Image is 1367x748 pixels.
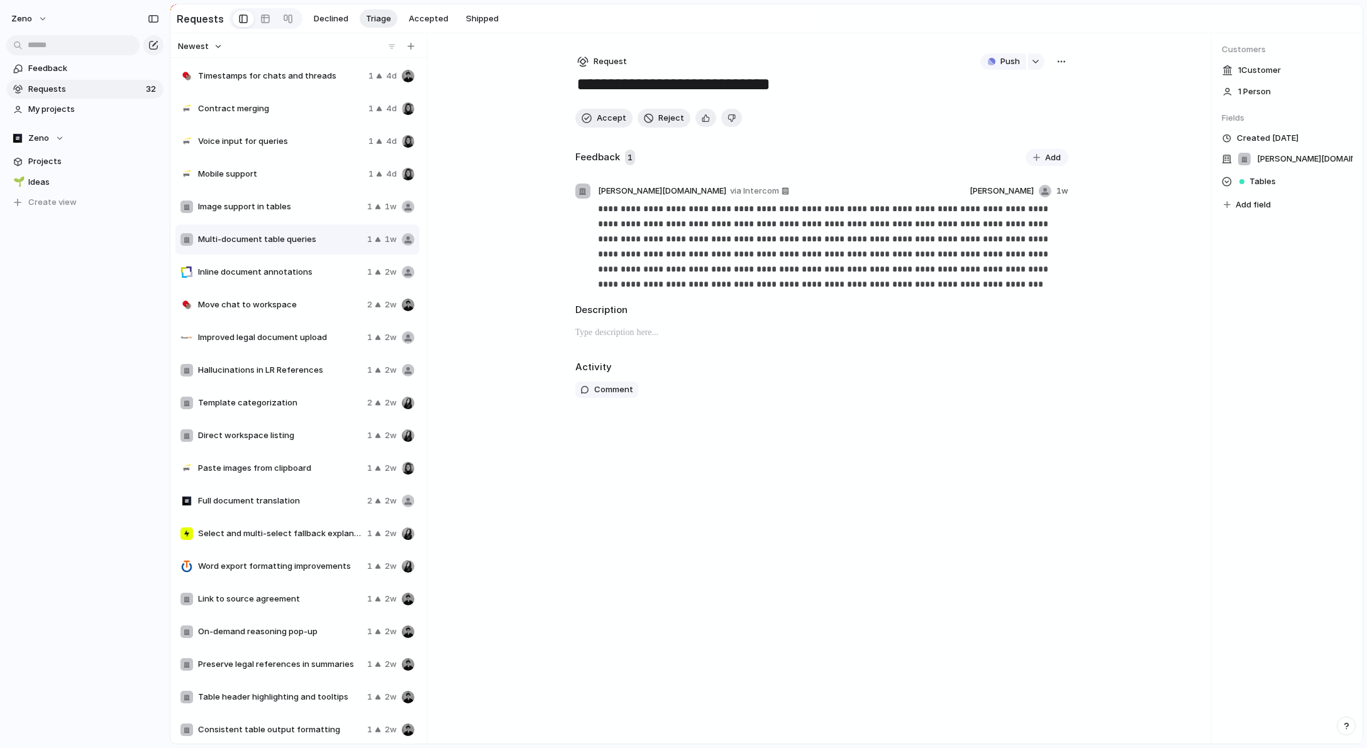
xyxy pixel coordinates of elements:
span: 2w [385,429,397,442]
span: 2w [385,397,397,409]
span: Projects [28,155,159,168]
span: 2 [367,397,372,409]
span: Add field [1236,199,1271,211]
span: 4d [386,102,397,115]
span: Paste images from clipboard [198,462,362,475]
span: 4d [386,168,397,180]
span: 2w [385,364,397,377]
span: 2w [385,723,397,736]
span: 1 [367,560,372,573]
a: Requests32 [6,80,163,99]
span: Comment [594,383,633,396]
span: Add [1045,151,1061,164]
button: Zeno [6,9,54,29]
a: Feedback [6,59,163,78]
span: Create view [28,196,77,209]
span: Mobile support [198,168,363,180]
button: Reject [638,109,690,128]
span: Customers [1222,43,1353,56]
span: Newest [178,40,209,53]
span: Feedback [28,62,159,75]
span: 1w [1056,185,1068,197]
span: Consistent table output formatting [198,723,362,736]
span: 1 [368,135,374,148]
span: Select and multi-select fallback explanation [198,527,362,540]
span: 1 [367,691,372,703]
a: Projects [6,152,163,171]
div: 🌱 [13,175,22,189]
span: Reject [658,112,684,124]
span: 1 [368,168,374,180]
button: Add field [1222,197,1273,213]
span: Tables [1249,175,1276,188]
button: Comment [575,382,638,398]
button: Push [980,53,1026,70]
span: Voice input for queries [198,135,363,148]
span: Declined [314,13,348,25]
span: 1 [368,70,374,82]
span: Accept [597,112,626,124]
button: Accept [575,109,633,128]
span: 2w [385,658,397,671]
span: Word export formatting improvements [198,560,362,573]
span: 32 [146,83,158,96]
span: 1w [385,201,397,213]
span: 1w [385,233,397,246]
span: 1 [367,429,372,442]
span: 1 [367,201,372,213]
span: 4d [386,135,397,148]
span: Move chat to workspace [198,299,362,311]
span: Shipped [466,13,499,25]
span: Created [DATE] [1237,132,1298,145]
span: 2w [385,331,397,344]
h2: Requests [177,11,224,26]
span: Zeno [11,13,32,25]
button: Zeno [6,129,163,148]
span: 1 [367,331,372,344]
span: 1 [368,102,374,115]
span: 1 [367,364,372,377]
button: Request [575,53,629,70]
span: Requests [28,83,142,96]
span: 1 [367,462,372,475]
h2: Feedback [575,150,620,165]
button: Triage [360,9,397,28]
span: Preserve legal references in summaries [198,658,362,671]
span: [PERSON_NAME][DOMAIN_NAME] [598,185,726,197]
span: 2w [385,691,397,703]
span: 2 [367,495,372,507]
button: Newest [176,38,224,55]
button: Create view [6,193,163,212]
button: 🌱 [11,176,24,189]
button: Declined [307,9,355,28]
span: 2w [385,266,397,278]
span: 2w [385,560,397,573]
span: 1 [367,658,372,671]
span: Triage [366,13,391,25]
span: Push [1000,55,1020,68]
span: 1 [367,266,372,278]
a: 🌱Ideas [6,173,163,192]
h2: Description [575,303,1068,317]
span: 1 [367,625,372,638]
span: 1 [367,527,372,540]
span: 2w [385,527,397,540]
span: [PERSON_NAME] [970,185,1034,197]
a: via Intercom [728,184,792,199]
span: Hallucinations in LR References [198,364,362,377]
span: Multi-document table queries [198,233,362,246]
span: 1 [367,233,372,246]
span: Full document translation [198,495,362,507]
span: 4d [386,70,397,82]
span: Timestamps for chats and threads [198,70,363,82]
span: 2w [385,462,397,475]
span: Ideas [28,176,159,189]
span: 1 Person [1238,85,1271,98]
span: Inline document annotations [198,266,362,278]
button: Accepted [402,9,455,28]
span: On-demand reasoning pop-up [198,625,362,638]
span: Improved legal document upload [198,331,362,344]
span: Link to source agreement [198,593,362,605]
span: Template categorization [198,397,362,409]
